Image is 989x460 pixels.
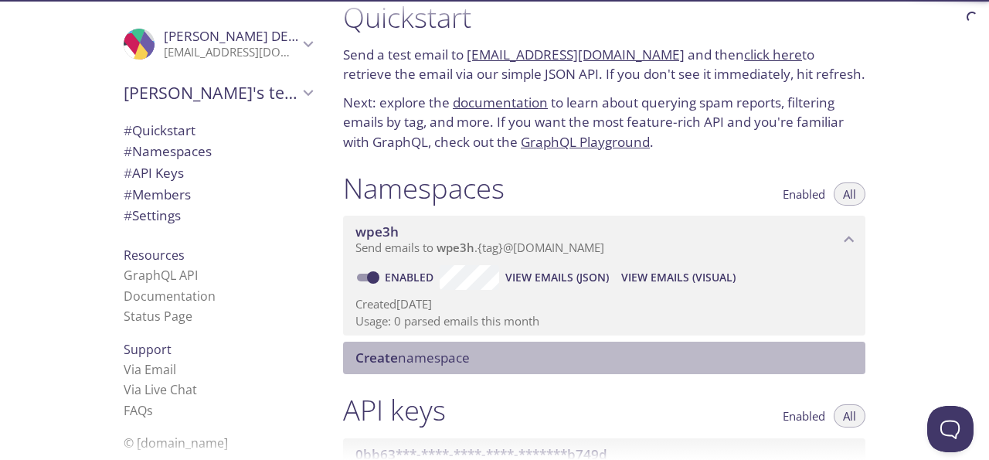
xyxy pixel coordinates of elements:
a: documentation [453,94,548,111]
span: View Emails (JSON) [505,268,609,287]
button: Enabled [773,404,834,428]
div: API Keys [111,162,325,184]
a: Via Email [124,361,176,378]
h1: API keys [343,393,446,428]
span: s [147,402,153,419]
span: API Keys [124,164,184,182]
a: click here [744,46,802,63]
a: [EMAIL_ADDRESS][DOMAIN_NAME] [467,46,685,63]
p: Created [DATE] [355,296,853,312]
a: GraphQL Playground [521,133,650,151]
span: Support [124,341,172,358]
div: Brandon DEGBE [111,19,325,70]
span: wpe3h [355,223,399,240]
a: Via Live Chat [124,381,197,398]
span: Settings [124,206,181,224]
p: Send a test email to and then to retrieve the email via our simple JSON API. If you don't see it ... [343,45,865,84]
p: [EMAIL_ADDRESS][DOMAIN_NAME] [164,45,298,60]
span: wpe3h [437,240,474,255]
span: namespace [355,349,470,366]
span: Send emails to . {tag} @[DOMAIN_NAME] [355,240,604,255]
span: # [124,164,132,182]
div: Brandon's team [111,73,325,113]
span: Members [124,186,191,203]
button: View Emails (JSON) [499,265,615,290]
div: Create namespace [343,342,865,374]
div: wpe3h namespace [343,216,865,264]
span: Quickstart [124,121,195,139]
span: Resources [124,247,185,264]
div: Members [111,184,325,206]
a: Documentation [124,288,216,305]
span: # [124,186,132,203]
button: Enabled [773,182,834,206]
span: # [124,121,132,139]
h1: Namespaces [343,171,505,206]
div: Quickstart [111,120,325,141]
button: All [834,404,865,428]
span: View Emails (Visual) [621,268,736,287]
span: [PERSON_NAME] DEGBE [164,27,314,45]
a: GraphQL API [124,267,198,284]
button: All [834,182,865,206]
iframe: Help Scout Beacon - Open [927,406,974,452]
span: # [124,142,132,160]
p: Next: explore the to learn about querying spam reports, filtering emails by tag, and more. If you... [343,93,865,152]
span: Create [355,349,398,366]
button: View Emails (Visual) [615,265,742,290]
div: Namespaces [111,141,325,162]
a: FAQ [124,402,153,419]
a: Status Page [124,308,192,325]
span: Namespaces [124,142,212,160]
div: Team Settings [111,205,325,227]
span: # [124,206,132,224]
p: Usage: 0 parsed emails this month [355,313,853,329]
a: Enabled [382,270,440,285]
span: [PERSON_NAME]'s team [124,82,298,104]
